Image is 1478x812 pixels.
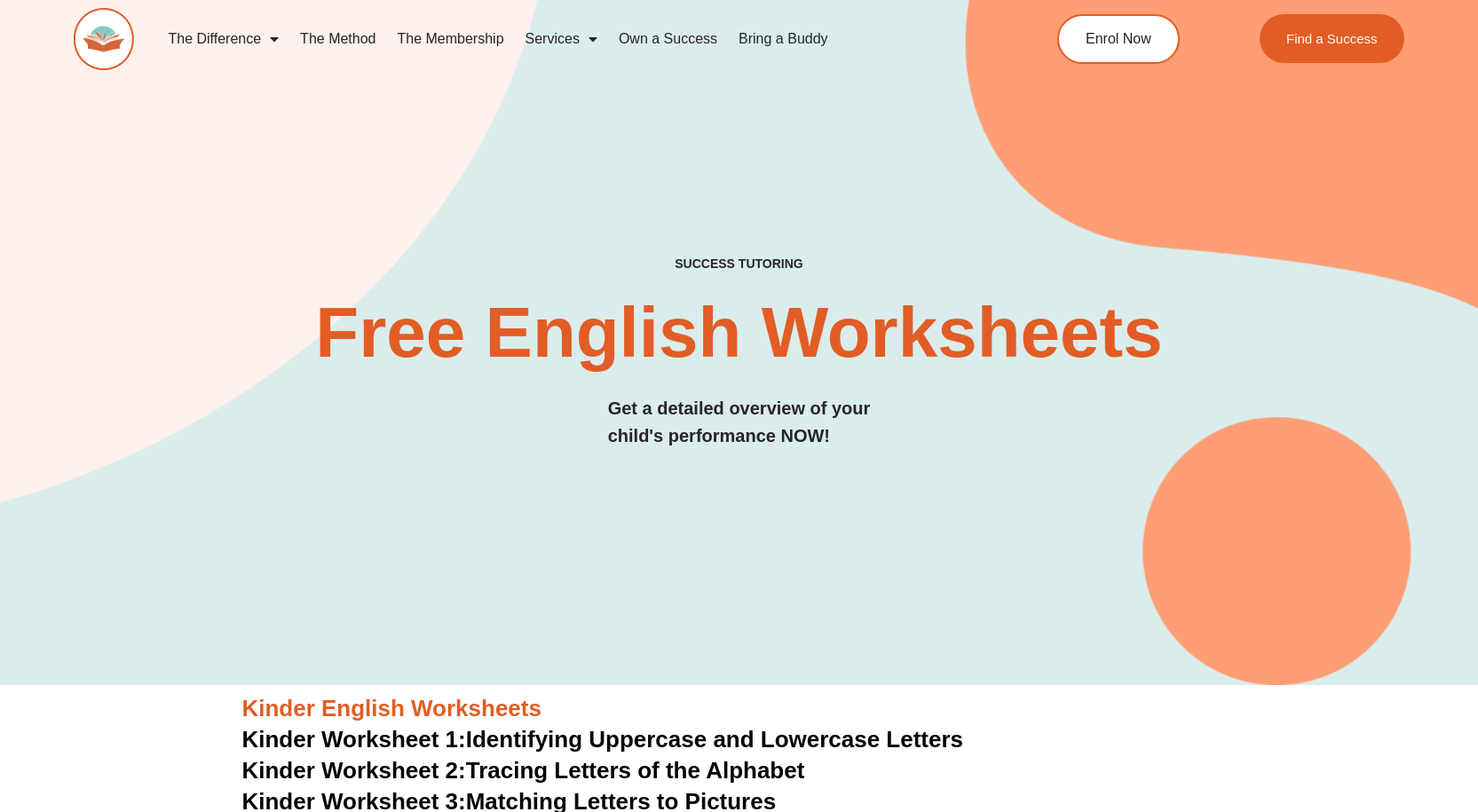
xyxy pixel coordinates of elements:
[1057,14,1180,64] a: Enrol Now
[300,297,1178,368] h2: Free English Worksheets​
[242,757,805,784] a: Kinder Worksheet 2:Tracing Letters of the Alphabet
[608,19,728,59] a: Own a Success
[1086,32,1151,46] span: Enrol Now
[242,726,466,753] span: Kinder Worksheet 1:
[242,726,964,753] a: Kinder Worksheet 1:Identifying Uppercase and Lowercase Letters
[1260,14,1404,63] a: Find a Success
[157,19,981,59] nav: Menu
[242,694,1237,724] h3: Kinder English Worksheets
[728,19,839,59] a: Bring a Buddy
[242,757,466,784] span: Kinder Worksheet 2:
[289,19,386,59] a: The Method
[387,19,515,59] a: The Membership
[157,19,289,59] a: The Difference
[542,256,937,272] h4: SUCCESS TUTORING​
[608,395,871,450] h3: Get a detailed overview of your child's performance NOW!
[515,19,608,59] a: Services
[1286,32,1378,45] span: Find a Success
